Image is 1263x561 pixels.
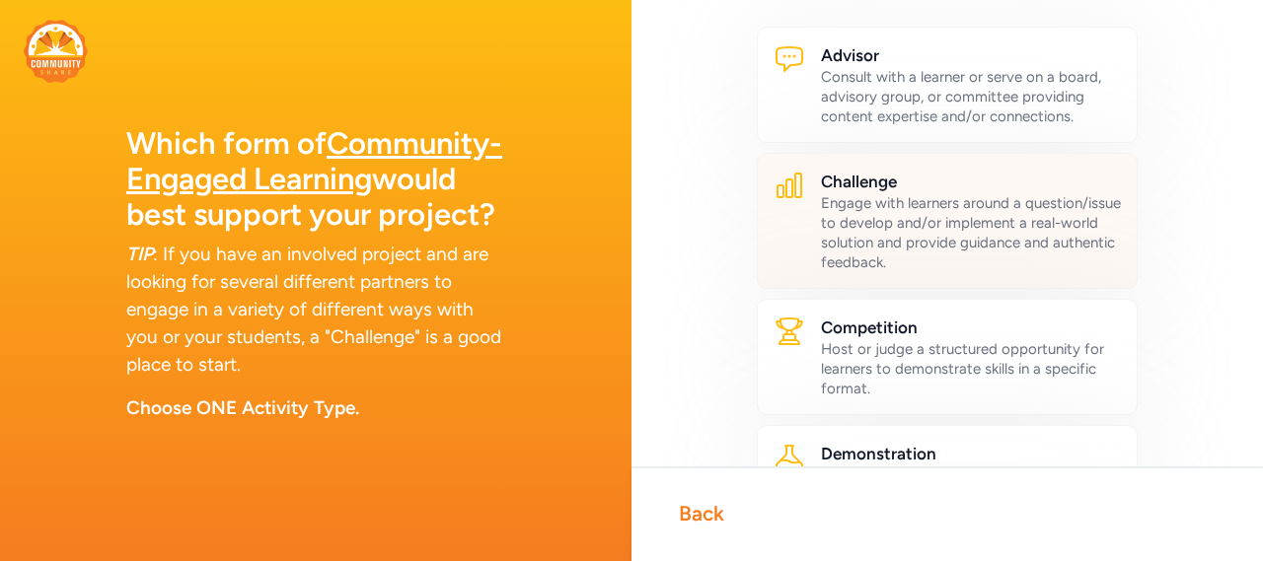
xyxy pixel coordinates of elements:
div: : If you have an involved project and are looking for several different partners to engage in a v... [126,241,505,379]
h2: Challenge [821,170,1121,193]
h2: Advisor [821,43,1121,67]
div: Choose ONE Activity Type. [126,394,505,422]
div: Back [679,500,724,527]
h2: Demonstration [821,442,1121,465]
h1: Which form of would best support your project? [126,126,505,233]
div: Host or judge a structured opportunity for learners to demonstrate skills in a specific format. [821,339,1121,398]
div: Consult with a learner or serve on a board, advisory group, or committee providing content expert... [821,67,1121,126]
a: Community-Engaged Learning [126,125,502,197]
span: TIP [126,243,153,265]
img: logo [24,20,88,83]
div: Engage with learners around a question/issue to develop and/or implement a real-world solution an... [821,193,1121,272]
div: Exhibit how something works or is performed and answer learner questions. [821,465,1121,505]
h2: Competition [821,316,1121,339]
